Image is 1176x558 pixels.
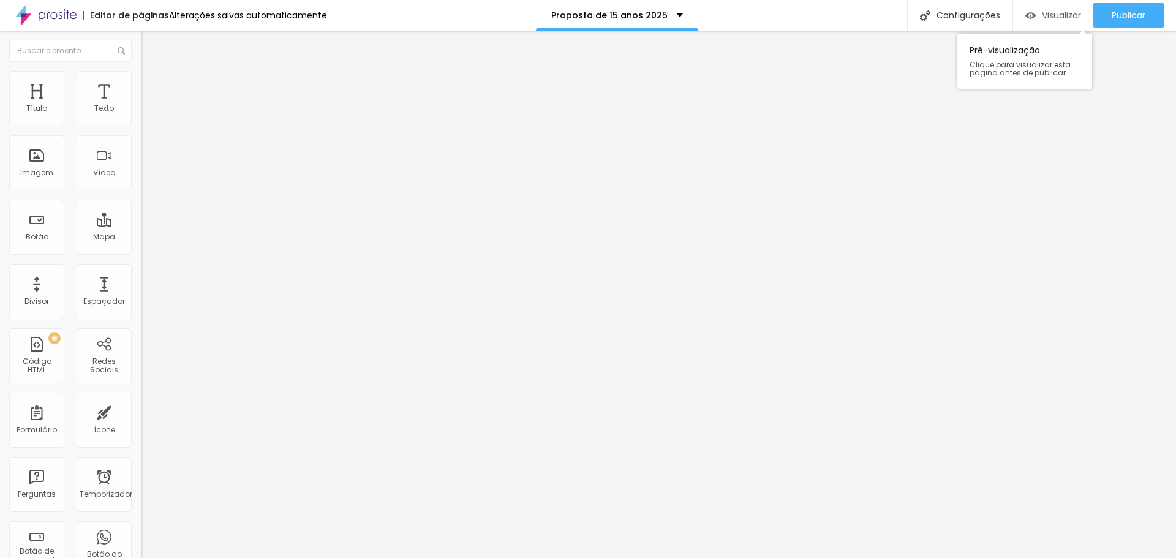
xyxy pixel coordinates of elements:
[17,424,57,435] font: Formulário
[1093,3,1164,28] button: Publicar
[23,356,51,375] font: Código HTML
[93,232,115,242] font: Mapa
[26,232,48,242] font: Botão
[1112,9,1145,21] font: Publicar
[141,31,1176,558] iframe: Editor
[169,9,327,21] font: Alterações salvas automaticamente
[90,9,169,21] font: Editor de páginas
[24,296,49,306] font: Divisor
[94,424,115,435] font: Ícone
[920,10,930,21] img: Ícone
[1025,10,1036,21] img: view-1.svg
[80,489,132,499] font: Temporizador
[83,296,125,306] font: Espaçador
[937,9,1000,21] font: Configurações
[26,103,47,113] font: Título
[9,40,132,62] input: Buscar elemento
[20,167,53,178] font: Imagem
[118,47,125,55] img: Ícone
[18,489,56,499] font: Perguntas
[551,9,668,21] font: Proposta de 15 anos 2025
[94,103,114,113] font: Texto
[970,44,1040,56] font: Pré-visualização
[1013,3,1093,28] button: Visualizar
[1042,9,1081,21] font: Visualizar
[90,356,118,375] font: Redes Sociais
[93,167,115,178] font: Vídeo
[970,59,1071,78] font: Clique para visualizar esta página antes de publicar.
